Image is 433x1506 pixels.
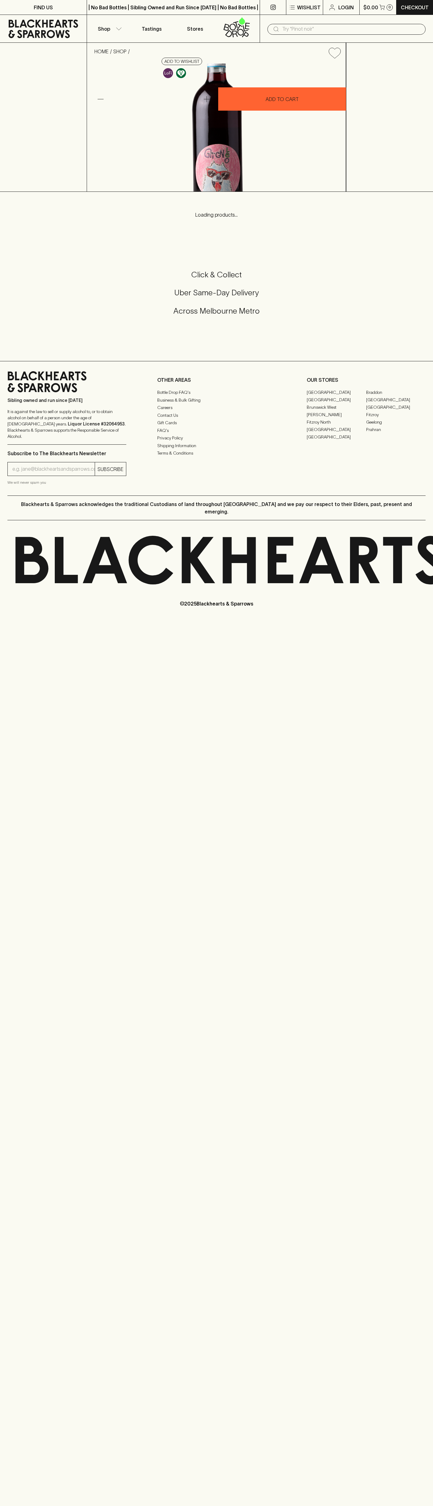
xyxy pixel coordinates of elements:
[157,376,276,384] p: OTHER AREAS
[34,4,53,11] p: FIND US
[266,95,299,103] p: ADD TO CART
[98,25,110,33] p: Shop
[366,396,426,403] a: [GEOGRAPHIC_DATA]
[297,4,321,11] p: Wishlist
[157,450,276,457] a: Terms & Conditions
[12,464,95,474] input: e.g. jane@blackheartsandsparrows.com.au
[157,404,276,412] a: Careers
[366,389,426,396] a: Braddon
[113,49,127,54] a: SHOP
[173,15,217,42] a: Stores
[388,6,391,9] p: 0
[307,376,426,384] p: OUR STORES
[157,419,276,427] a: Gift Cards
[162,67,175,80] a: Some may call it natural, others minimum intervention, either way, it’s hands off & maybe even a ...
[366,403,426,411] a: [GEOGRAPHIC_DATA]
[162,58,202,65] button: Add to wishlist
[89,64,346,192] img: 40010.png
[7,397,126,403] p: Sibling owned and run since [DATE]
[401,4,429,11] p: Checkout
[307,411,366,418] a: [PERSON_NAME]
[130,15,173,42] a: Tastings
[307,433,366,441] a: [GEOGRAPHIC_DATA]
[157,396,276,404] a: Business & Bulk Gifting
[7,306,426,316] h5: Across Melbourne Metro
[366,418,426,426] a: Geelong
[95,462,126,476] button: SUBSCRIBE
[142,25,162,33] p: Tastings
[326,45,343,61] button: Add to wishlist
[338,4,354,11] p: Login
[157,389,276,396] a: Bottle Drop FAQ's
[163,68,173,78] img: Lo-Fi
[157,412,276,419] a: Contact Us
[176,68,186,78] img: Vegan
[97,465,123,473] p: SUBSCRIBE
[68,421,125,426] strong: Liquor License #32064953
[187,25,203,33] p: Stores
[307,396,366,403] a: [GEOGRAPHIC_DATA]
[87,15,130,42] button: Shop
[7,245,426,349] div: Call to action block
[7,450,126,457] p: Subscribe to The Blackhearts Newsletter
[363,4,378,11] p: $0.00
[157,434,276,442] a: Privacy Policy
[157,427,276,434] a: FAQ's
[307,426,366,433] a: [GEOGRAPHIC_DATA]
[157,442,276,449] a: Shipping Information
[7,270,426,280] h5: Click & Collect
[175,67,188,80] a: Made without the use of any animal products.
[307,403,366,411] a: Brunswick West
[307,418,366,426] a: Fitzroy North
[7,479,126,486] p: We will never spam you
[282,24,421,34] input: Try "Pinot noir"
[307,389,366,396] a: [GEOGRAPHIC_DATA]
[366,426,426,433] a: Prahran
[218,87,346,111] button: ADD TO CART
[94,49,109,54] a: HOME
[366,411,426,418] a: Fitzroy
[6,211,427,218] p: Loading products...
[7,408,126,439] p: It is against the law to sell or supply alcohol to, or to obtain alcohol on behalf of a person un...
[7,288,426,298] h5: Uber Same-Day Delivery
[12,500,421,515] p: Blackhearts & Sparrows acknowledges the traditional Custodians of land throughout [GEOGRAPHIC_DAT...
